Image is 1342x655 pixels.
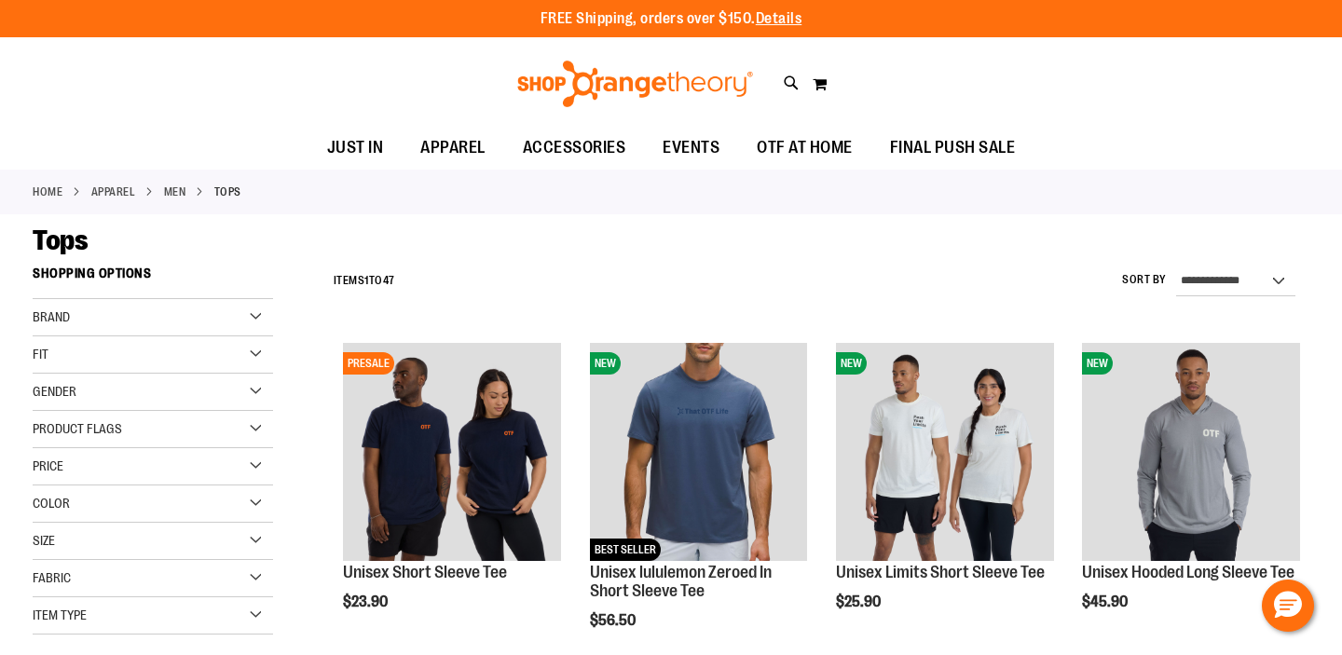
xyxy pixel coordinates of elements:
[33,384,76,399] span: Gender
[590,563,772,600] a: Unisex lululemon Zeroed In Short Sleeve Tee
[1082,352,1113,375] span: NEW
[33,607,87,622] span: Item Type
[33,458,63,473] span: Price
[308,127,403,170] a: JUST IN
[33,533,55,548] span: Size
[504,127,645,170] a: ACCESSORIES
[364,274,369,287] span: 1
[33,496,70,511] span: Color
[1082,563,1294,581] a: Unisex Hooded Long Sleeve Tee
[33,225,88,256] span: Tops
[164,184,186,200] a: MEN
[590,343,808,561] img: Unisex lululemon Zeroed In Short Sleeve Tee
[1262,580,1314,632] button: Hello, have a question? Let’s chat.
[214,184,241,200] strong: Tops
[33,257,273,299] strong: Shopping Options
[644,127,738,170] a: EVENTS
[383,274,395,287] span: 47
[91,184,136,200] a: APPAREL
[836,343,1054,564] a: Image of Unisex BB Limits TeeNEW
[890,127,1016,169] span: FINAL PUSH SALE
[738,127,871,170] a: OTF AT HOME
[327,127,384,169] span: JUST IN
[343,343,561,564] a: Image of Unisex Short Sleeve TeePRESALE
[590,539,661,561] span: BEST SELLER
[590,352,621,375] span: NEW
[523,127,626,169] span: ACCESSORIES
[757,127,853,169] span: OTF AT HOME
[836,343,1054,561] img: Image of Unisex BB Limits Tee
[514,61,756,107] img: Shop Orangetheory
[343,594,390,610] span: $23.90
[756,10,802,27] a: Details
[1122,272,1167,288] label: Sort By
[590,343,808,564] a: Unisex lululemon Zeroed In Short Sleeve TeeNEWBEST SELLER
[343,563,507,581] a: Unisex Short Sleeve Tee
[334,266,395,295] h2: Items to
[541,8,802,30] p: FREE Shipping, orders over $150.
[33,570,71,585] span: Fabric
[871,127,1034,170] a: FINAL PUSH SALE
[663,127,719,169] span: EVENTS
[402,127,504,169] a: APPAREL
[836,563,1045,581] a: Unisex Limits Short Sleeve Tee
[1082,594,1130,610] span: $45.90
[590,612,638,629] span: $56.50
[420,127,486,169] span: APPAREL
[836,352,867,375] span: NEW
[33,184,62,200] a: Home
[1082,343,1300,564] a: Image of Unisex Hooded LS TeeNEW
[33,347,48,362] span: Fit
[343,352,394,375] span: PRESALE
[1082,343,1300,561] img: Image of Unisex Hooded LS Tee
[836,594,883,610] span: $25.90
[33,421,122,436] span: Product Flags
[343,343,561,561] img: Image of Unisex Short Sleeve Tee
[33,309,70,324] span: Brand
